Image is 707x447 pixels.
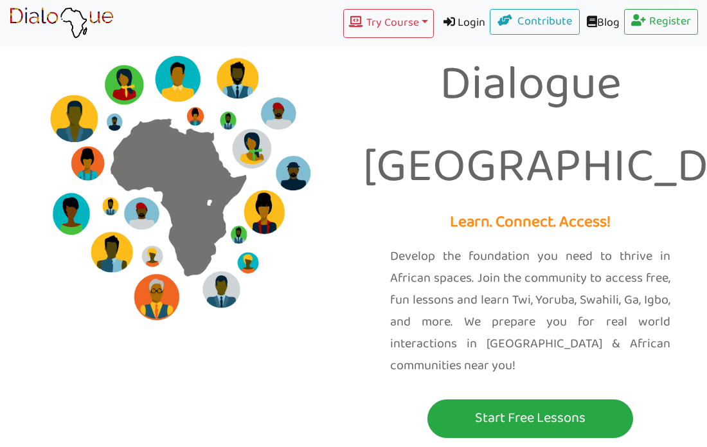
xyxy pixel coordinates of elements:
[431,406,630,430] p: Start Free Lessons
[343,9,433,38] button: Try Course
[363,399,697,438] a: Start Free Lessons
[363,209,697,237] p: Learn. Connect. Access!
[363,45,697,209] p: Dialogue [GEOGRAPHIC_DATA]
[434,9,490,38] a: Login
[580,9,624,38] a: Blog
[390,246,670,377] p: Develop the foundation you need to thrive in African spaces. Join the community to access free, f...
[624,9,699,35] a: Register
[427,399,633,438] button: Start Free Lessons
[9,7,114,39] img: learn African language platform app
[490,9,580,35] a: Contribute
